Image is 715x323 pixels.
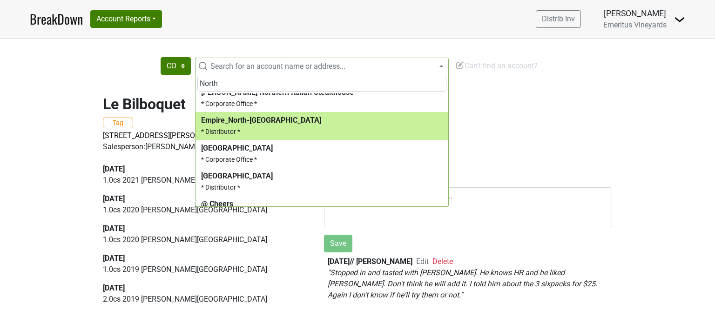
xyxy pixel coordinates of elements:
p: 2.0 cs 2019 [PERSON_NAME][GEOGRAPHIC_DATA] [103,294,303,305]
b: [GEOGRAPHIC_DATA] [201,144,273,152]
span: Delete [432,257,453,266]
b: Empire_North-[GEOGRAPHIC_DATA] [201,116,321,125]
span: Edit [416,257,429,266]
span: Can't find an account? [455,61,538,70]
button: Tag [103,118,133,128]
a: BreakDown [30,9,83,29]
p: 1.0 cs 2020 [PERSON_NAME][GEOGRAPHIC_DATA] [103,204,303,216]
div: [DATE] [103,164,303,175]
h2: Le Bilboquet [103,95,612,113]
div: [DATE] [103,283,303,294]
em: " Stopped in and tasted with [PERSON_NAME]. He knows HR and he liked [PERSON_NAME]. Don't think h... [328,268,597,299]
div: [PERSON_NAME] [603,7,667,20]
small: * Corporate Office * [201,156,257,163]
img: Dropdown Menu [674,14,685,25]
span: Emeritus Vineyards [603,20,667,29]
p: | [103,130,612,141]
a: Distrib Inv [536,10,581,28]
small: * Distributor * [201,128,240,135]
b: @ Cheers [201,199,233,208]
p: 1.0 cs 2020 [PERSON_NAME][GEOGRAPHIC_DATA] [103,234,303,245]
b: [GEOGRAPHIC_DATA] [201,171,273,180]
div: [DATE] [103,223,303,234]
img: Edit [455,60,465,70]
small: * Distributor * [201,184,240,191]
div: Salesperson: [PERSON_NAME] (247) [103,141,612,152]
small: * Corporate Office * [201,100,257,107]
p: 1.0 cs 2021 [PERSON_NAME][GEOGRAPHIC_DATA] [103,175,303,186]
div: [DATE] [103,253,303,264]
button: Account Reports [90,10,162,28]
button: Save [324,235,352,252]
span: Search for an account name or address... [210,62,345,71]
b: [DATE] // [PERSON_NAME] [328,257,412,266]
p: 1.0 cs 2019 [PERSON_NAME][GEOGRAPHIC_DATA] [103,264,303,275]
a: [STREET_ADDRESS][PERSON_NAME] [103,131,226,140]
div: [DATE] [103,193,303,204]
